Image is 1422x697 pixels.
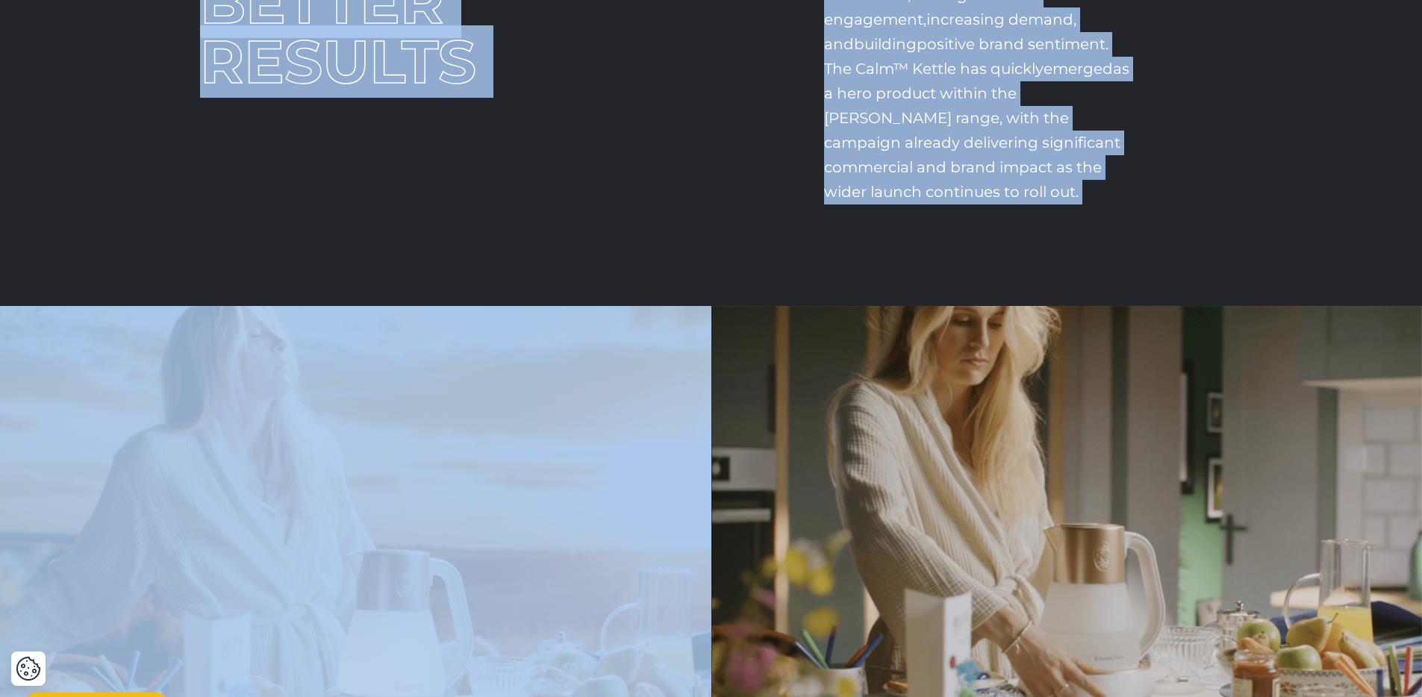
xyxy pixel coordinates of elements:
[1044,60,1113,78] span: emerged
[926,10,1073,28] span: increasing demand
[824,60,1129,201] span: as a hero product within the [PERSON_NAME] range, with the campaign already delivering significan...
[16,656,41,681] button: Cookie Settings
[824,35,1108,78] span: positive brand sentiment. The Calm™ Kettle has quickly
[824,10,1076,53] span: , and
[16,656,41,681] img: Revisit consent button
[854,35,917,53] span: building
